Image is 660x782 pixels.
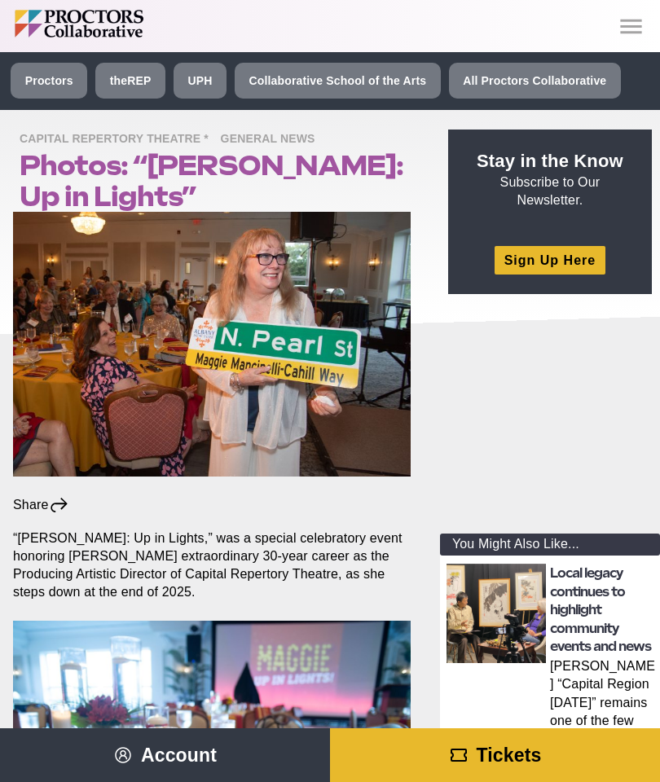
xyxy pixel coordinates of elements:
a: General News [221,131,323,145]
p: [PERSON_NAME] “Capital Region [DATE]” remains one of the few open platforms for everyday voices S... [550,657,656,750]
a: Capital Repertory Theatre * [20,131,217,145]
span: Capital Repertory Theatre * [20,130,217,150]
a: All Proctors Collaborative [449,63,621,99]
span: General News [221,130,323,150]
a: Collaborative School of the Arts [235,63,441,99]
p: Subscribe to Our Newsletter. [468,149,632,210]
h1: Photos: “[PERSON_NAME]: Up in Lights” [20,150,411,212]
span: Account [141,745,217,766]
strong: Stay in the Know [477,151,623,171]
a: Sign Up Here [495,246,605,275]
img: Proctors logo [15,10,222,37]
p: “[PERSON_NAME]: Up in Lights,” was a special celebratory event honoring [PERSON_NAME] extraordina... [13,529,411,601]
span: Tickets [477,745,542,766]
a: Tickets [330,728,660,782]
div: Share [13,496,69,514]
a: theREP [95,63,165,99]
div: You Might Also Like... [440,534,660,556]
img: thumbnail: Local legacy continues to highlight community events and news [447,564,546,663]
a: Proctors [11,63,87,99]
a: Local legacy continues to highlight community events and news [550,565,651,654]
a: UPH [174,63,227,99]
